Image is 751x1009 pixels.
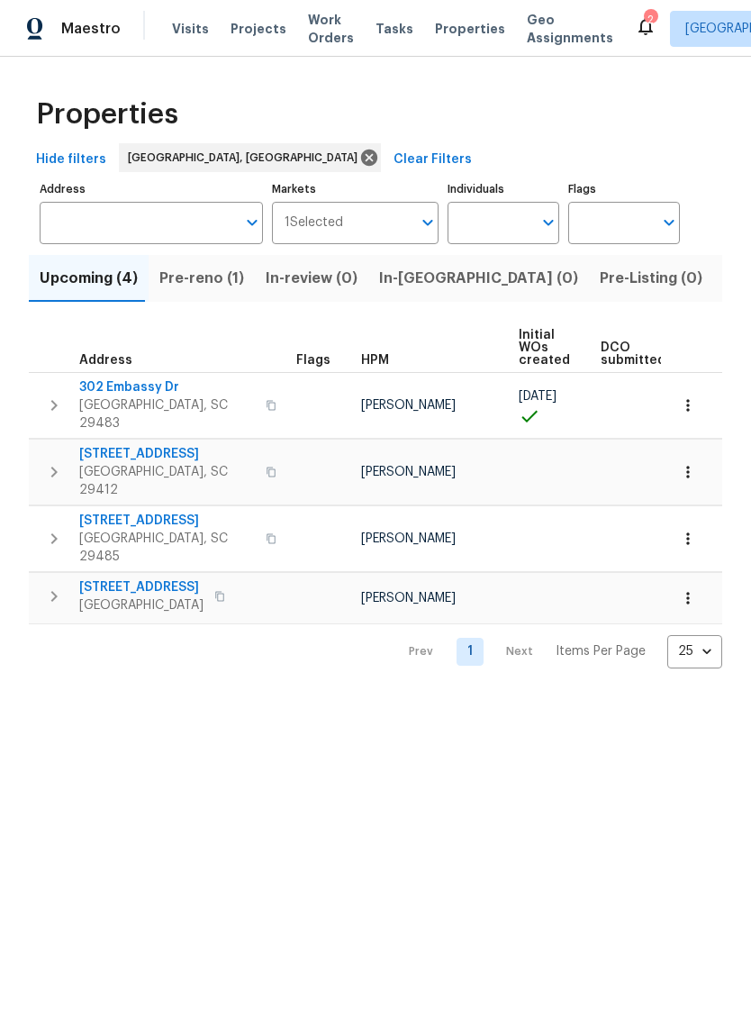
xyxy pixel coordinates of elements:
[361,354,389,367] span: HPM
[40,266,138,291] span: Upcoming (4)
[36,105,178,123] span: Properties
[128,149,365,167] span: [GEOGRAPHIC_DATA], [GEOGRAPHIC_DATA]
[285,215,343,231] span: 1 Selected
[79,512,255,530] span: [STREET_ADDRESS]
[79,463,255,499] span: [GEOGRAPHIC_DATA], SC 29412
[308,11,354,47] span: Work Orders
[266,266,357,291] span: In-review (0)
[667,628,722,675] div: 25
[79,354,132,367] span: Address
[568,184,680,195] label: Flags
[79,530,255,566] span: [GEOGRAPHIC_DATA], SC 29485
[79,378,255,396] span: 302 Embassy Dr
[361,592,456,604] span: [PERSON_NAME]
[79,396,255,432] span: [GEOGRAPHIC_DATA], SC 29483
[79,596,204,614] span: [GEOGRAPHIC_DATA]
[656,210,682,235] button: Open
[435,20,505,38] span: Properties
[361,532,456,545] span: [PERSON_NAME]
[457,638,484,666] a: Goto page 1
[159,266,244,291] span: Pre-reno (1)
[556,642,646,660] p: Items Per Page
[36,149,106,171] span: Hide filters
[231,20,286,38] span: Projects
[79,578,204,596] span: [STREET_ADDRESS]
[600,266,702,291] span: Pre-Listing (0)
[361,399,456,412] span: [PERSON_NAME]
[375,23,413,35] span: Tasks
[79,445,255,463] span: [STREET_ADDRESS]
[240,210,265,235] button: Open
[394,149,472,171] span: Clear Filters
[448,184,559,195] label: Individuals
[519,390,556,403] span: [DATE]
[61,20,121,38] span: Maestro
[172,20,209,38] span: Visits
[119,143,381,172] div: [GEOGRAPHIC_DATA], [GEOGRAPHIC_DATA]
[272,184,439,195] label: Markets
[644,11,656,29] div: 2
[415,210,440,235] button: Open
[361,466,456,478] span: [PERSON_NAME]
[601,341,665,367] span: DCO submitted
[29,143,113,177] button: Hide filters
[519,329,570,367] span: Initial WOs created
[296,354,330,367] span: Flags
[379,266,578,291] span: In-[GEOGRAPHIC_DATA] (0)
[536,210,561,235] button: Open
[40,184,263,195] label: Address
[527,11,613,47] span: Geo Assignments
[386,143,479,177] button: Clear Filters
[392,635,722,668] nav: Pagination Navigation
